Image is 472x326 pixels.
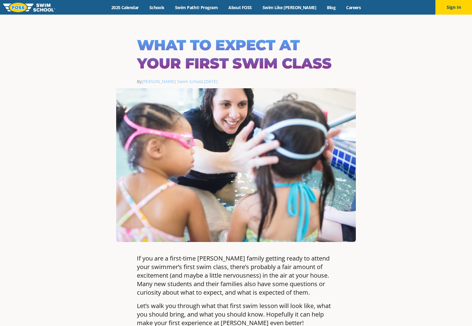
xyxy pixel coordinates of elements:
[106,5,144,10] a: 2025 Calendar
[144,5,170,10] a: Schools
[341,5,366,10] a: Careers
[170,5,223,10] a: Swim Path® Program
[137,79,203,84] span: By
[142,79,203,84] a: [PERSON_NAME] Swim School
[223,5,257,10] a: About FOSS
[203,79,218,84] span: ,
[137,254,335,297] p: If you are a first-time [PERSON_NAME] family getting ready to attend your swimmer’s first swim cl...
[257,5,322,10] a: Swim Like [PERSON_NAME]
[3,3,55,12] img: FOSS Swim School Logo
[12,309,19,313] div: TOP
[137,36,335,72] h1: What to Expect at Your First Swim Class
[322,5,341,10] a: Blog
[204,79,218,84] a: [DATE]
